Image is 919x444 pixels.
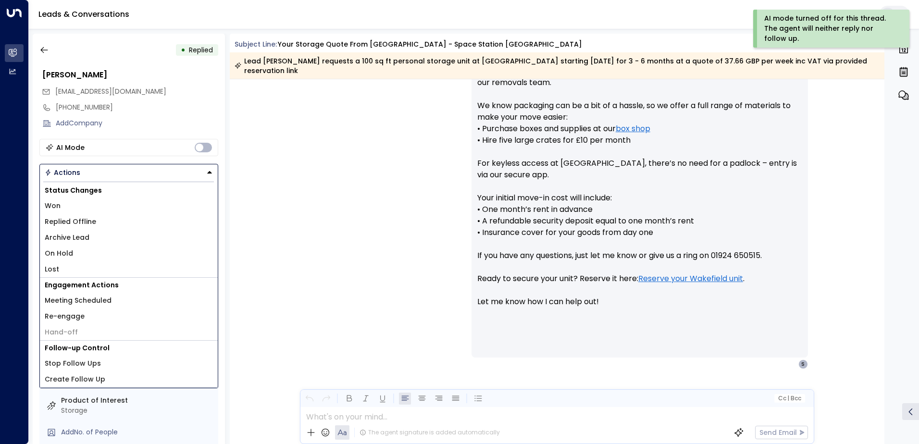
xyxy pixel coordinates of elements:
[303,393,315,405] button: Undo
[42,69,218,81] div: [PERSON_NAME]
[235,39,277,49] span: Subject Line:
[45,201,61,211] span: Won
[61,406,214,416] div: Storage
[45,296,112,306] span: Meeting Scheduled
[45,374,105,384] span: Create Follow Up
[774,394,805,403] button: Cc|Bcc
[45,168,80,177] div: Actions
[61,427,214,437] div: AddNo. of People
[55,86,166,97] span: skiingisabitshit@gmail.com
[40,278,218,293] h1: Engagement Actions
[764,13,896,44] div: AI mode turned off for this thread. The agent will neither reply nor follow up.
[39,164,218,181] div: Button group with a nested menu
[45,358,101,369] span: Stop Follow Ups
[45,217,96,227] span: Replied Offline
[787,395,789,402] span: |
[61,395,214,406] label: Product of Interest
[638,273,743,284] a: Reserve your Wakefield unit
[778,395,801,402] span: Cc Bcc
[278,39,582,49] div: Your storage quote from [GEOGRAPHIC_DATA] - Space Station [GEOGRAPHIC_DATA]
[798,359,808,369] div: S
[56,143,85,152] div: AI Mode
[45,248,73,259] span: On Hold
[189,45,213,55] span: Replied
[39,164,218,181] button: Actions
[40,183,218,198] h1: Status Changes
[45,264,59,274] span: Lost
[616,123,650,135] a: box shop
[235,56,879,75] div: Lead [PERSON_NAME] requests a 100 sq ft personal storage unit at [GEOGRAPHIC_DATA] starting [DATE...
[55,86,166,96] span: [EMAIL_ADDRESS][DOMAIN_NAME]
[320,393,332,405] button: Redo
[181,41,186,59] div: •
[38,9,129,20] a: Leads & Conversations
[40,341,218,356] h1: Follow-up Control
[56,102,218,112] div: [PHONE_NUMBER]
[360,428,500,437] div: The agent signature is added automatically
[45,311,85,321] span: Re-engage
[56,118,218,128] div: AddCompany
[45,233,89,243] span: Archive Lead
[45,327,78,337] span: Hand-off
